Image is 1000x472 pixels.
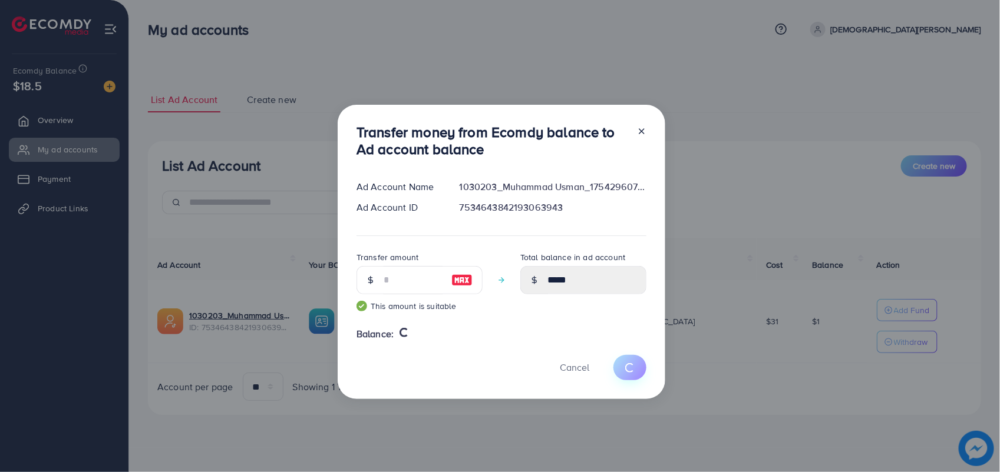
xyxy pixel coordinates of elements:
label: Transfer amount [357,251,418,263]
img: image [451,273,473,287]
div: 7534643842193063943 [450,201,656,214]
span: Balance: [357,327,394,341]
span: Cancel [560,361,589,374]
label: Total balance in ad account [520,251,625,263]
small: This amount is suitable [357,300,483,312]
div: Ad Account Name [347,180,450,194]
h3: Transfer money from Ecomdy balance to Ad account balance [357,124,628,158]
div: Ad Account ID [347,201,450,214]
div: 1030203_Muhammad Usman_1754296073204 [450,180,656,194]
button: Cancel [545,355,604,380]
img: guide [357,301,367,311]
